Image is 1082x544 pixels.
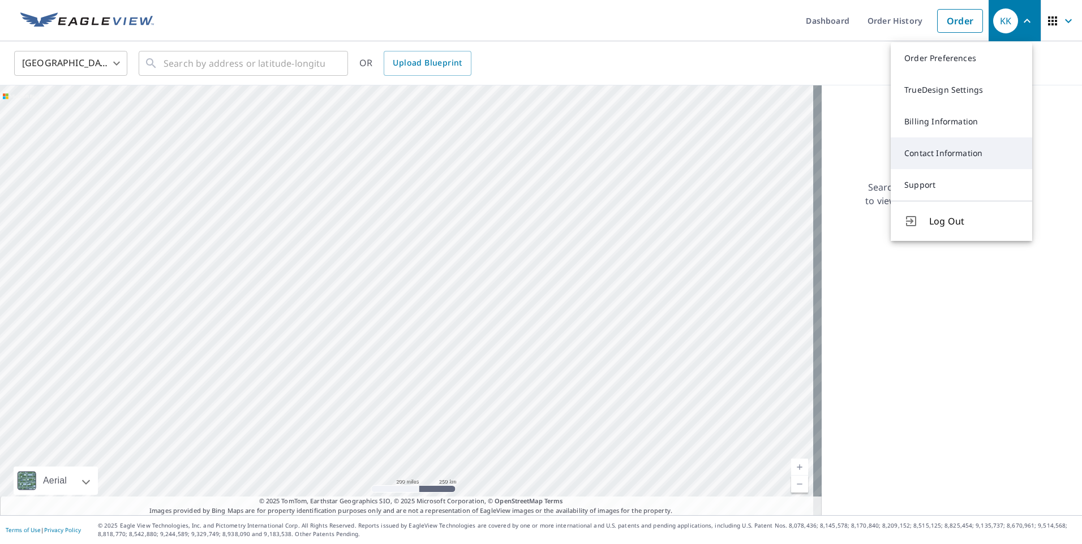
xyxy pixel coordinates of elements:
[6,526,41,534] a: Terms of Use
[384,51,471,76] a: Upload Blueprint
[164,48,325,79] input: Search by address or latitude-longitude
[40,467,70,495] div: Aerial
[393,56,462,70] span: Upload Blueprint
[6,526,81,533] p: |
[929,214,1019,228] span: Log Out
[891,201,1032,241] button: Log Out
[14,467,98,495] div: Aerial
[544,496,563,505] a: Terms
[359,51,471,76] div: OR
[14,48,127,79] div: [GEOGRAPHIC_DATA]
[891,106,1032,137] a: Billing Information
[937,9,983,33] a: Order
[865,180,1016,208] p: Searching for a property address to view a list of available products.
[44,526,81,534] a: Privacy Policy
[98,521,1076,538] p: © 2025 Eagle View Technologies, Inc. and Pictometry International Corp. All Rights Reserved. Repo...
[993,8,1018,33] div: KK
[791,459,808,476] a: Current Level 5, Zoom In
[495,496,542,505] a: OpenStreetMap
[891,42,1032,74] a: Order Preferences
[891,74,1032,106] a: TrueDesign Settings
[891,137,1032,169] a: Contact Information
[891,169,1032,201] a: Support
[791,476,808,493] a: Current Level 5, Zoom Out
[20,12,154,29] img: EV Logo
[259,496,563,506] span: © 2025 TomTom, Earthstar Geographics SIO, © 2025 Microsoft Corporation, ©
